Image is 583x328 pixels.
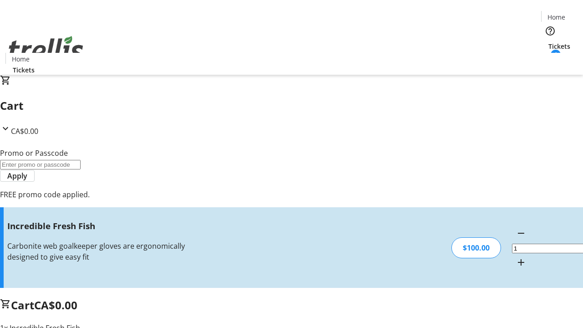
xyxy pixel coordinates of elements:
[5,26,87,72] img: Orient E2E Organization 9WygBC0EK7's Logo
[5,65,42,75] a: Tickets
[541,51,559,69] button: Cart
[451,237,501,258] div: $100.00
[6,54,35,64] a: Home
[12,54,30,64] span: Home
[13,65,35,75] span: Tickets
[547,12,565,22] span: Home
[34,297,77,313] span: CA$0.00
[7,220,206,232] h3: Incredible Fresh Fish
[7,241,206,262] div: Carbonite web goalkeeper gloves are ergonomically designed to give easy fit
[541,41,578,51] a: Tickets
[548,41,570,51] span: Tickets
[512,224,530,242] button: Decrement by one
[7,170,27,181] span: Apply
[542,12,571,22] a: Home
[512,253,530,272] button: Increment by one
[11,126,38,136] span: CA$0.00
[541,22,559,40] button: Help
